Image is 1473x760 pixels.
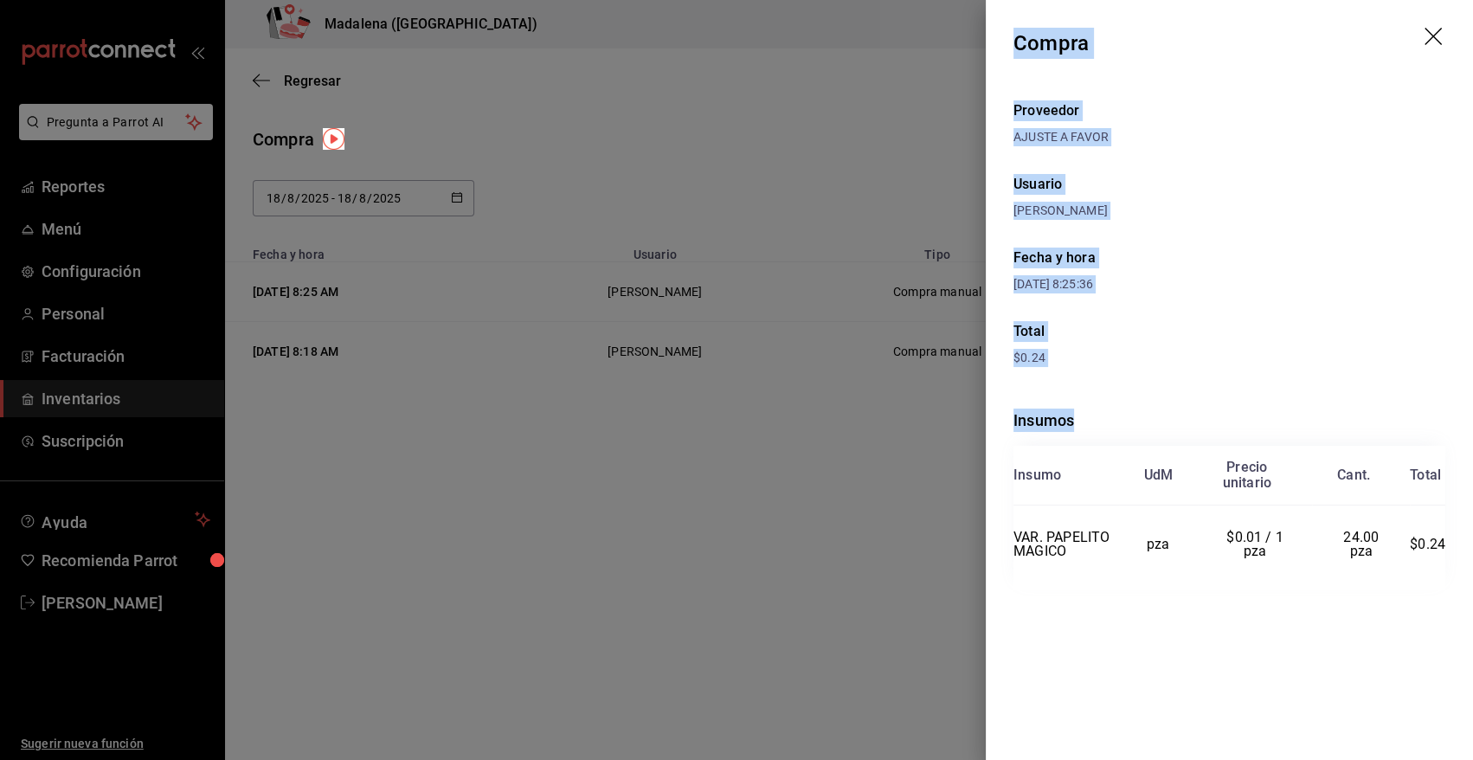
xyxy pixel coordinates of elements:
[1013,506,1119,583] td: VAR. PAPELITO MAGICO
[1013,275,1230,293] div: [DATE] 8:25:36
[1013,351,1045,364] span: $0.24
[1223,460,1271,491] div: Precio unitario
[1410,536,1445,552] span: $0.24
[1226,529,1287,559] span: $0.01 / 1 pza
[1143,467,1173,483] div: UdM
[1013,202,1445,220] div: [PERSON_NAME]
[1013,409,1445,432] div: Insumos
[1343,529,1382,559] span: 24.00 pza
[1013,467,1061,483] div: Insumo
[1013,100,1445,121] div: Proveedor
[1119,506,1198,583] td: pza
[1410,467,1441,483] div: Total
[1013,248,1230,268] div: Fecha y hora
[1425,28,1445,48] button: drag
[1337,467,1370,483] div: Cant.
[323,128,344,150] img: Tooltip marker
[1013,174,1445,195] div: Usuario
[1013,128,1445,146] div: AJUSTE A FAVOR
[1013,321,1445,342] div: Total
[1013,28,1089,59] div: Compra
